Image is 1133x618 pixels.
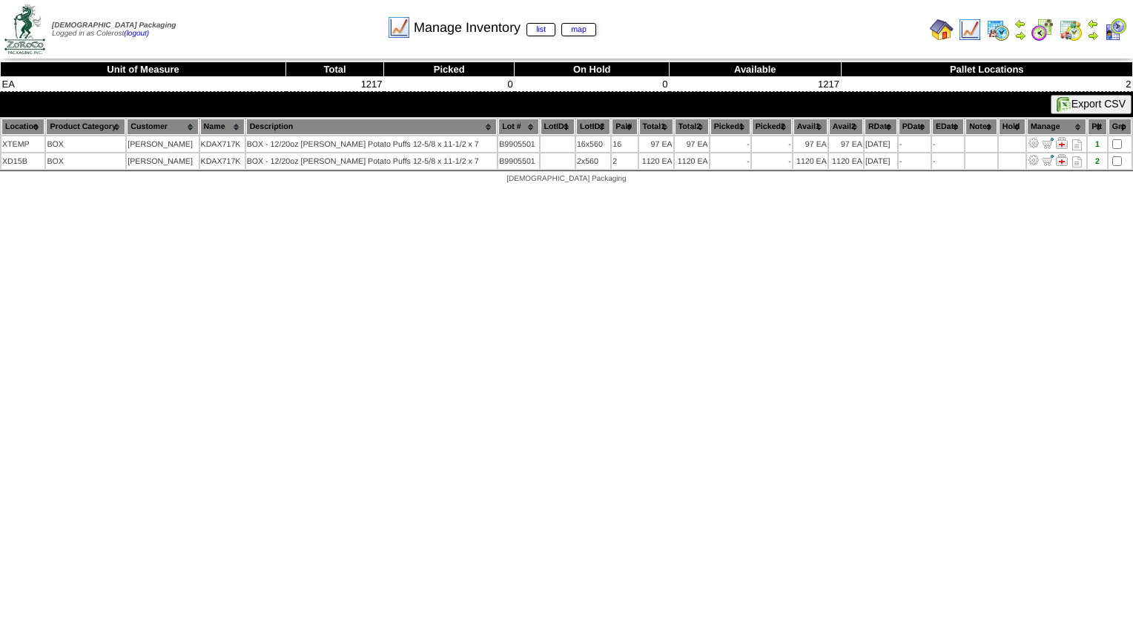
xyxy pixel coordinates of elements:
[1051,95,1132,114] button: Export CSV
[612,119,637,135] th: Pal#
[498,136,538,152] td: B9905501
[999,119,1025,135] th: Hold
[675,136,709,152] td: 97 EA
[1042,154,1054,166] img: Move
[612,136,637,152] td: 16
[414,20,596,36] span: Manage Inventory
[670,77,841,92] td: 1217
[1103,18,1127,41] img: calendarcustomer.gif
[793,153,828,169] td: 1120 EA
[576,119,610,135] th: LotID2
[1089,140,1106,149] div: 1
[932,153,964,169] td: -
[1,119,44,135] th: Location
[286,62,384,77] th: Total
[200,119,245,135] th: Name
[1042,137,1054,149] img: Move
[515,77,670,92] td: 0
[752,119,792,135] th: Picked2
[1087,30,1099,41] img: arrowright.gif
[675,153,709,169] td: 1120 EA
[526,23,555,36] a: list
[639,136,673,152] td: 97 EA
[384,77,515,92] td: 0
[46,119,125,135] th: Product Category
[958,18,982,41] img: line_graph.gif
[576,153,610,169] td: 2x560
[1056,154,1068,166] img: Manage Hold
[899,119,931,135] th: PDate
[1109,119,1132,135] th: Grp
[829,136,863,152] td: 97 EA
[127,136,198,152] td: [PERSON_NAME]
[1087,18,1099,30] img: arrowleft.gif
[1,62,286,77] th: Unit of Measure
[1028,154,1040,166] img: Adjust
[752,153,792,169] td: -
[52,21,176,30] span: [DEMOGRAPHIC_DATA] Packaging
[561,23,596,36] a: map
[127,153,198,169] td: [PERSON_NAME]
[865,119,897,135] th: RDate
[1059,18,1083,41] img: calendarinout.gif
[932,136,964,152] td: -
[965,119,997,135] th: Notes
[710,136,750,152] td: -
[46,136,125,152] td: BOX
[498,119,538,135] th: Lot #
[793,119,828,135] th: Avail1
[612,153,637,169] td: 2
[1056,137,1068,149] img: Manage Hold
[46,153,125,169] td: BOX
[127,119,198,135] th: Customer
[506,175,626,183] span: [DEMOGRAPHIC_DATA] Packaging
[865,153,897,169] td: [DATE]
[387,16,411,39] img: line_graph.gif
[1014,30,1026,41] img: arrowright.gif
[930,18,954,41] img: home.gif
[384,62,515,77] th: Picked
[124,30,149,38] a: (logout)
[710,119,750,135] th: Picked1
[710,153,750,169] td: -
[4,4,45,54] img: zoroco-logo-small.webp
[246,153,498,169] td: BOX - 12/20oz [PERSON_NAME] Potato Puffs 12-5/8 x 11-1/2 x 7
[1072,156,1082,167] i: Note
[52,21,176,38] span: Logged in as Colerost
[829,119,863,135] th: Avail2
[1,77,286,92] td: EA
[246,119,498,135] th: Description
[1028,137,1040,149] img: Adjust
[1088,119,1106,135] th: Plt
[841,77,1132,92] td: 2
[1,136,44,152] td: XTEMP
[841,62,1132,77] th: Pallet Locations
[1089,157,1106,166] div: 2
[576,136,610,152] td: 16x560
[899,153,931,169] td: -
[752,136,792,152] td: -
[675,119,709,135] th: Total2
[200,153,245,169] td: KDAX717K
[829,153,863,169] td: 1120 EA
[1027,119,1086,135] th: Manage
[986,18,1010,41] img: calendarprod.gif
[639,153,673,169] td: 1120 EA
[670,62,841,77] th: Available
[1031,18,1054,41] img: calendarblend.gif
[498,153,538,169] td: B9905501
[246,136,498,152] td: BOX - 12/20oz [PERSON_NAME] Potato Puffs 12-5/8 x 11-1/2 x 7
[1,153,44,169] td: XD15B
[1057,97,1071,112] img: excel.gif
[515,62,670,77] th: On Hold
[899,136,931,152] td: -
[1072,139,1082,150] i: Note
[1014,18,1026,30] img: arrowleft.gif
[793,136,828,152] td: 97 EA
[865,136,897,152] td: [DATE]
[932,119,964,135] th: EDate
[286,77,384,92] td: 1217
[541,119,575,135] th: LotID1
[639,119,673,135] th: Total1
[200,136,245,152] td: KDAX717K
